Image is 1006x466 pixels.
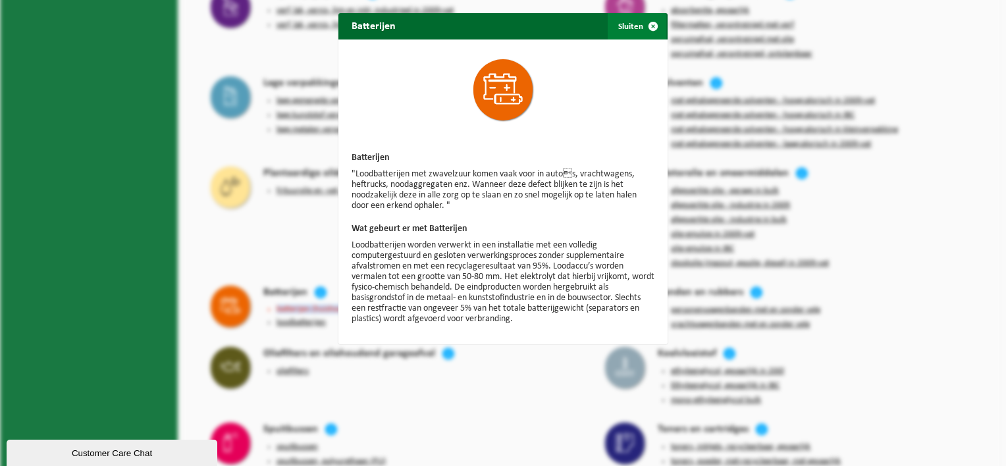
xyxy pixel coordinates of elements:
h3: Batterijen [352,153,654,163]
iframe: chat widget [7,437,220,466]
button: Sluiten [608,13,666,39]
h3: Wat gebeurt er met Batterijen [352,224,654,234]
p: Loodbatterijen worden verwerkt in een installatie met een volledig computergestuurd en gesloten v... [352,240,654,324]
h2: Batterijen [338,13,409,38]
p: "Loodbatterijen met zwavelzuur komen vaak voor in autos, vrachtwagens, heftrucks, noodaggregaten... [352,169,654,211]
